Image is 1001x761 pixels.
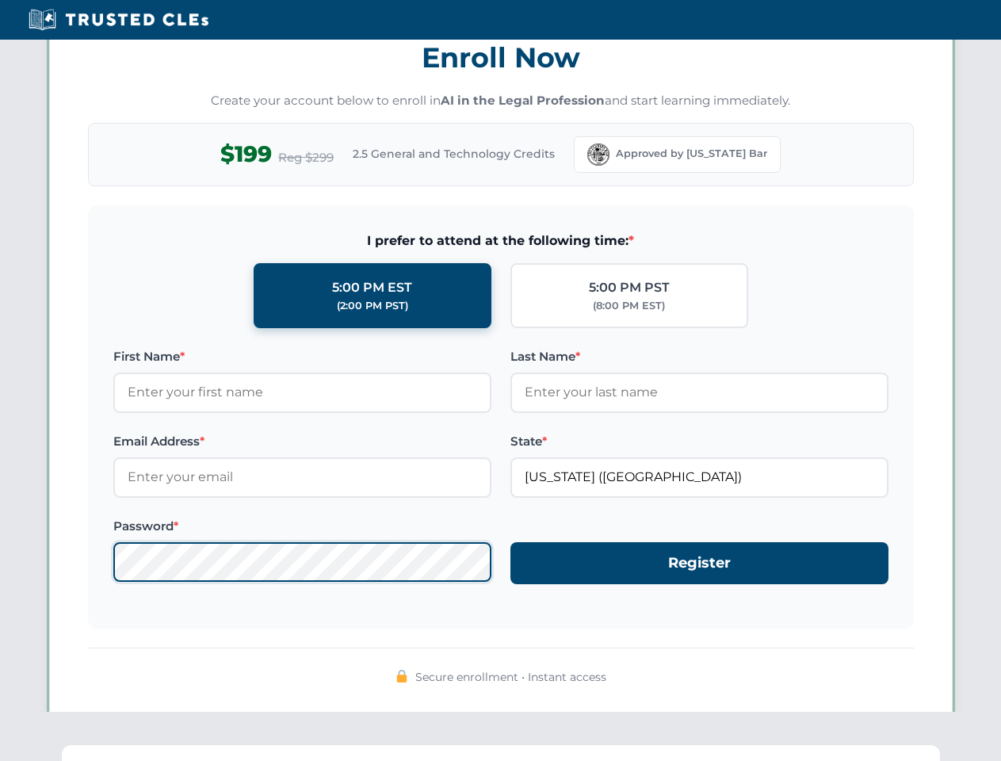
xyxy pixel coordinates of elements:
[593,298,665,314] div: (8:00 PM EST)
[88,33,914,82] h3: Enroll Now
[113,457,491,497] input: Enter your email
[510,542,888,584] button: Register
[589,277,670,298] div: 5:00 PM PST
[113,347,491,366] label: First Name
[337,298,408,314] div: (2:00 PM PST)
[332,277,412,298] div: 5:00 PM EST
[220,136,272,172] span: $199
[113,373,491,412] input: Enter your first name
[113,231,888,251] span: I prefer to attend at the following time:
[510,373,888,412] input: Enter your last name
[441,93,605,108] strong: AI in the Legal Profession
[113,517,491,536] label: Password
[510,432,888,451] label: State
[395,670,408,683] img: 🔒
[616,146,767,162] span: Approved by [US_STATE] Bar
[278,148,334,167] span: Reg $299
[415,668,606,686] span: Secure enrollment • Instant access
[510,347,888,366] label: Last Name
[88,92,914,110] p: Create your account below to enroll in and start learning immediately.
[24,8,213,32] img: Trusted CLEs
[510,457,888,497] input: Florida (FL)
[353,145,555,163] span: 2.5 General and Technology Credits
[587,143,609,166] img: Florida Bar
[113,432,491,451] label: Email Address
